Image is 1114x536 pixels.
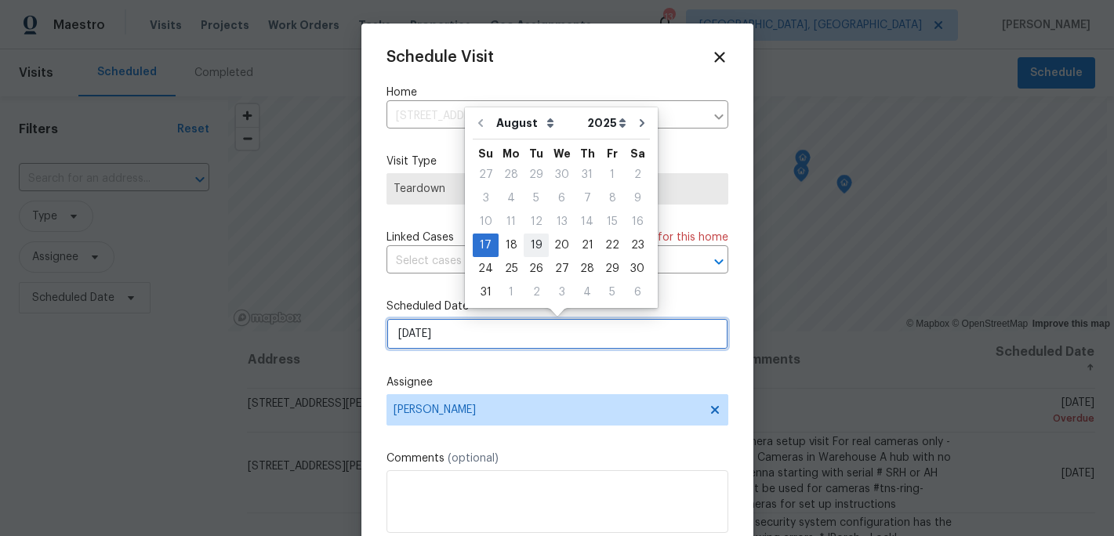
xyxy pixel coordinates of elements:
[607,148,618,159] abbr: Friday
[394,181,721,197] span: Teardown
[524,257,549,281] div: Tue Aug 26 2025
[492,111,583,135] select: Month
[575,258,600,280] div: 28
[386,375,728,390] label: Assignee
[524,211,549,233] div: 12
[386,85,728,100] label: Home
[524,281,549,304] div: Tue Sep 02 2025
[625,234,650,257] div: Sat Aug 23 2025
[473,257,499,281] div: Sun Aug 24 2025
[549,163,575,187] div: Wed Jul 30 2025
[575,281,600,304] div: Thu Sep 04 2025
[473,234,499,257] div: Sun Aug 17 2025
[630,107,654,139] button: Go to next month
[524,234,549,257] div: Tue Aug 19 2025
[575,211,600,233] div: 14
[469,107,492,139] button: Go to previous month
[524,210,549,234] div: Tue Aug 12 2025
[473,281,499,304] div: Sun Aug 31 2025
[708,251,730,273] button: Open
[386,104,705,129] input: Enter in an address
[575,187,600,210] div: Thu Aug 07 2025
[630,148,645,159] abbr: Saturday
[549,187,575,210] div: Wed Aug 06 2025
[524,234,549,256] div: 19
[386,299,728,314] label: Scheduled Date
[575,234,600,257] div: Thu Aug 21 2025
[499,187,524,210] div: Mon Aug 04 2025
[575,163,600,187] div: Thu Jul 31 2025
[499,211,524,233] div: 11
[575,164,600,186] div: 31
[600,210,625,234] div: Fri Aug 15 2025
[600,163,625,187] div: Fri Aug 01 2025
[575,257,600,281] div: Thu Aug 28 2025
[499,257,524,281] div: Mon Aug 25 2025
[524,281,549,303] div: 2
[524,164,549,186] div: 29
[473,258,499,280] div: 24
[711,49,728,66] span: Close
[625,234,650,256] div: 23
[575,234,600,256] div: 21
[499,210,524,234] div: Mon Aug 11 2025
[478,148,493,159] abbr: Sunday
[386,451,728,466] label: Comments
[386,230,454,245] span: Linked Cases
[386,49,494,65] span: Schedule Visit
[575,281,600,303] div: 4
[448,453,499,464] span: (optional)
[600,164,625,186] div: 1
[503,148,520,159] abbr: Monday
[473,281,499,303] div: 31
[473,164,499,186] div: 27
[600,257,625,281] div: Fri Aug 29 2025
[625,163,650,187] div: Sat Aug 02 2025
[549,257,575,281] div: Wed Aug 27 2025
[549,187,575,209] div: 6
[549,234,575,257] div: Wed Aug 20 2025
[625,187,650,209] div: 9
[549,211,575,233] div: 13
[473,234,499,256] div: 17
[575,210,600,234] div: Thu Aug 14 2025
[549,281,575,304] div: Wed Sep 03 2025
[600,211,625,233] div: 15
[524,258,549,280] div: 26
[386,249,684,273] input: Select cases
[524,187,549,209] div: 5
[499,258,524,280] div: 25
[600,187,625,210] div: Fri Aug 08 2025
[524,187,549,210] div: Tue Aug 05 2025
[499,234,524,256] div: 18
[625,187,650,210] div: Sat Aug 09 2025
[625,210,650,234] div: Sat Aug 16 2025
[625,257,650,281] div: Sat Aug 30 2025
[549,258,575,280] div: 27
[625,164,650,186] div: 2
[386,154,728,169] label: Visit Type
[499,163,524,187] div: Mon Jul 28 2025
[600,258,625,280] div: 29
[394,404,701,416] span: [PERSON_NAME]
[625,281,650,304] div: Sat Sep 06 2025
[600,234,625,257] div: Fri Aug 22 2025
[625,281,650,303] div: 6
[473,163,499,187] div: Sun Jul 27 2025
[549,281,575,303] div: 3
[549,210,575,234] div: Wed Aug 13 2025
[583,111,630,135] select: Year
[600,187,625,209] div: 8
[625,258,650,280] div: 30
[524,163,549,187] div: Tue Jul 29 2025
[473,187,499,210] div: Sun Aug 03 2025
[553,148,571,159] abbr: Wednesday
[473,187,499,209] div: 3
[575,187,600,209] div: 7
[549,234,575,256] div: 20
[499,164,524,186] div: 28
[499,234,524,257] div: Mon Aug 18 2025
[600,234,625,256] div: 22
[499,281,524,304] div: Mon Sep 01 2025
[386,318,728,349] input: M/D/YYYY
